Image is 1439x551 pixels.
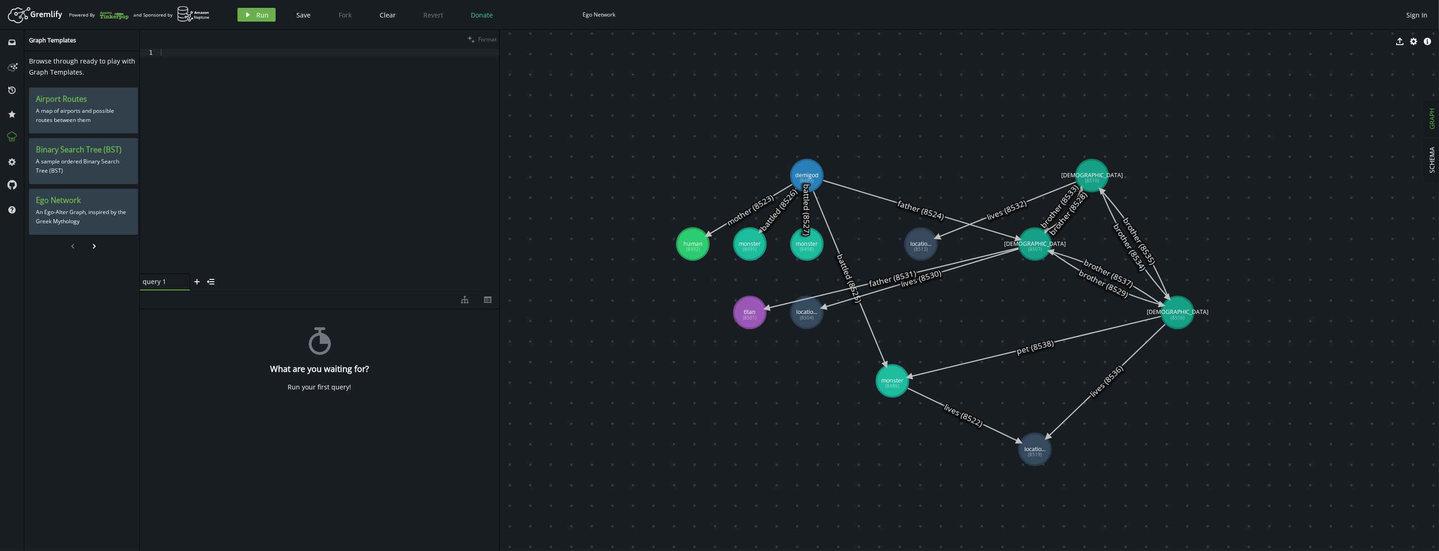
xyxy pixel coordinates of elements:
[800,246,814,252] tspan: (8498)
[29,57,135,76] span: Browse through ready to play with Graph Templates.
[795,171,819,179] tspan: demigod
[416,8,450,22] button: Revert
[288,383,352,391] div: Run your first query!
[583,11,615,18] div: Ego Network
[465,30,499,49] button: Format
[471,11,493,19] span: Donate
[133,6,210,23] div: and Sponsored by
[256,11,269,19] span: Run
[36,145,131,155] h3: Binary Search Tree (BST)
[140,49,159,56] div: 1
[69,7,129,23] div: Powered By
[143,278,179,286] span: query 1
[1085,177,1099,184] tspan: (8510)
[1406,11,1427,19] span: Sign In
[1171,314,1185,321] tspan: (8516)
[339,11,352,19] span: Fork
[237,8,276,22] button: Run
[800,177,814,184] tspan: (8489)
[36,94,131,104] h3: Airport Routes
[478,35,497,43] span: Format
[1028,451,1042,458] tspan: (8519)
[796,240,818,248] tspan: monster
[36,155,131,178] p: A sample ordered Binary Search Tree (BST)
[910,240,931,248] tspan: locatio...
[373,8,403,22] button: Clear
[1402,8,1432,22] button: Sign In
[36,196,131,205] h3: Ego Network
[36,104,131,127] p: A map of airports and possible routes between them
[683,240,703,248] tspan: human
[743,314,757,321] tspan: (8501)
[885,383,899,389] tspan: (8486)
[801,184,812,236] text: battled (8527)
[1004,240,1066,248] tspan: [DEMOGRAPHIC_DATA]
[914,246,928,252] tspan: (8513)
[380,11,396,19] span: Clear
[1015,337,1054,356] text: pet (8538)
[296,11,311,19] span: Save
[1028,246,1042,252] tspan: (8507)
[881,377,903,384] tspan: monster
[331,8,359,22] button: Fork
[1427,147,1436,174] span: SCHEMA
[743,246,757,252] tspan: (8495)
[1024,445,1046,453] tspan: locatio...
[270,364,369,374] h4: What are you waiting for?
[796,308,817,316] tspan: locatio...
[867,267,917,289] text: father (8531)
[177,6,210,22] img: AWS Neptune
[29,36,76,44] span: Graph Templates
[686,246,700,252] tspan: (8492)
[800,314,814,321] tspan: (8504)
[1061,171,1123,179] tspan: [DEMOGRAPHIC_DATA]
[744,308,756,316] tspan: titan
[1427,109,1436,130] span: GRAPH
[423,11,443,19] span: Revert
[36,205,131,228] p: An Ego-Alter Graph, inspired by the Greek Mythology
[739,240,761,248] tspan: monster
[289,8,318,22] button: Save
[464,8,500,22] button: Donate
[1147,308,1208,316] tspan: [DEMOGRAPHIC_DATA]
